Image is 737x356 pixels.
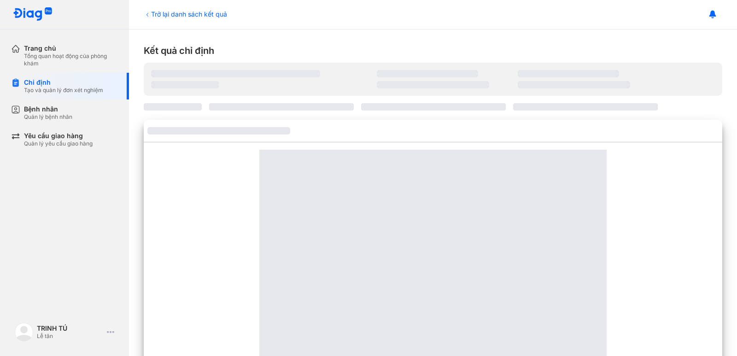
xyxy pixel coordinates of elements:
img: logo [15,323,33,341]
div: Bệnh nhân [24,105,72,113]
div: Quản lý yêu cầu giao hàng [24,140,93,147]
div: Tạo và quản lý đơn xét nghiệm [24,87,103,94]
div: TRINH TÚ [37,324,103,333]
div: Quản lý bệnh nhân [24,113,72,121]
div: Chỉ định [24,78,103,87]
div: Tổng quan hoạt động của phòng khám [24,53,118,67]
div: Trang chủ [24,44,118,53]
div: Lễ tân [37,333,103,340]
div: Yêu cầu giao hàng [24,132,93,140]
img: logo [13,7,53,22]
div: Trở lại danh sách kết quả [144,9,227,19]
div: Kết quả chỉ định [144,44,722,57]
